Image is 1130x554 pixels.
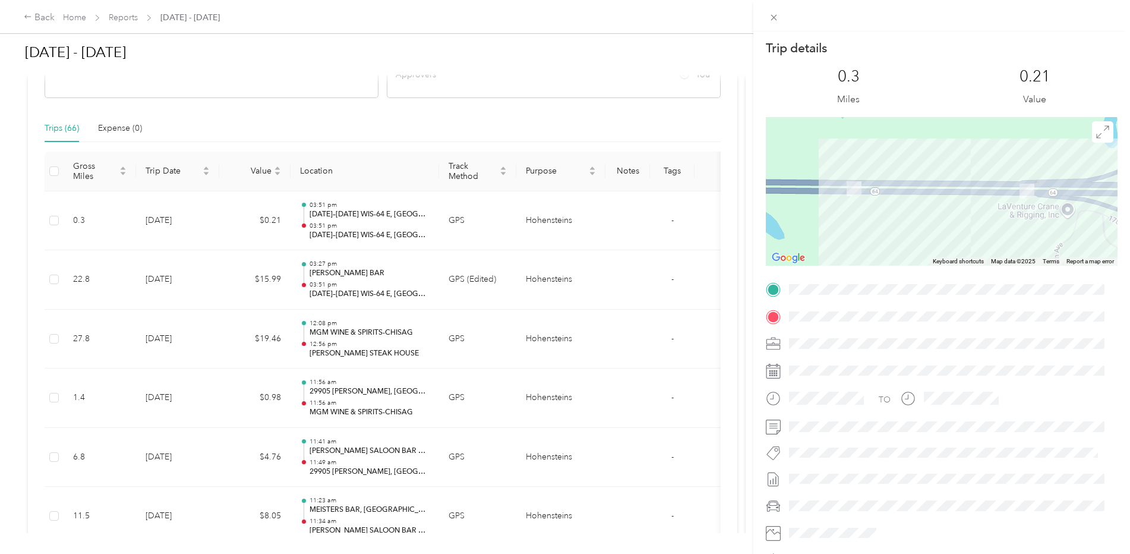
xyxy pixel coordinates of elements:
[933,257,984,266] button: Keyboard shortcuts
[838,67,860,86] p: 0.3
[766,40,827,56] p: Trip details
[837,92,860,107] p: Miles
[769,250,808,266] img: Google
[1019,67,1050,86] p: 0.21
[991,258,1036,265] span: Map data ©2025
[1043,258,1059,265] a: Terms (opens in new tab)
[1066,258,1114,265] a: Report a map error
[879,394,891,406] div: TO
[769,250,808,266] a: Open this area in Google Maps (opens a new window)
[1023,92,1046,107] p: Value
[1063,487,1130,554] iframe: Everlance-gr Chat Button Frame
